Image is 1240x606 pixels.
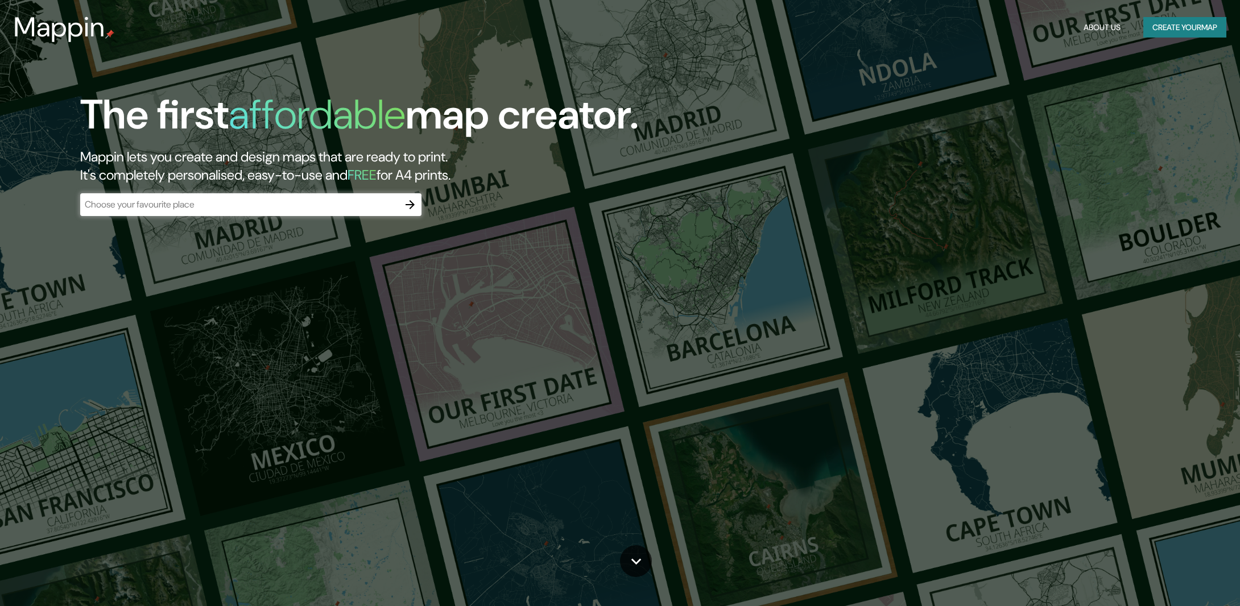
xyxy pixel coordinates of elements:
button: Create yourmap [1143,17,1226,38]
h3: Mappin [14,11,105,43]
h5: FREE [348,166,377,184]
h1: affordable [229,88,406,141]
input: Choose your favourite place [80,198,399,211]
h1: The first map creator. [80,91,639,148]
iframe: Help widget launcher [1139,562,1227,593]
h2: Mappin lets you create and design maps that are ready to print. It's completely personalised, eas... [80,148,700,184]
button: About Us [1079,17,1125,38]
img: mappin-pin [105,30,114,39]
